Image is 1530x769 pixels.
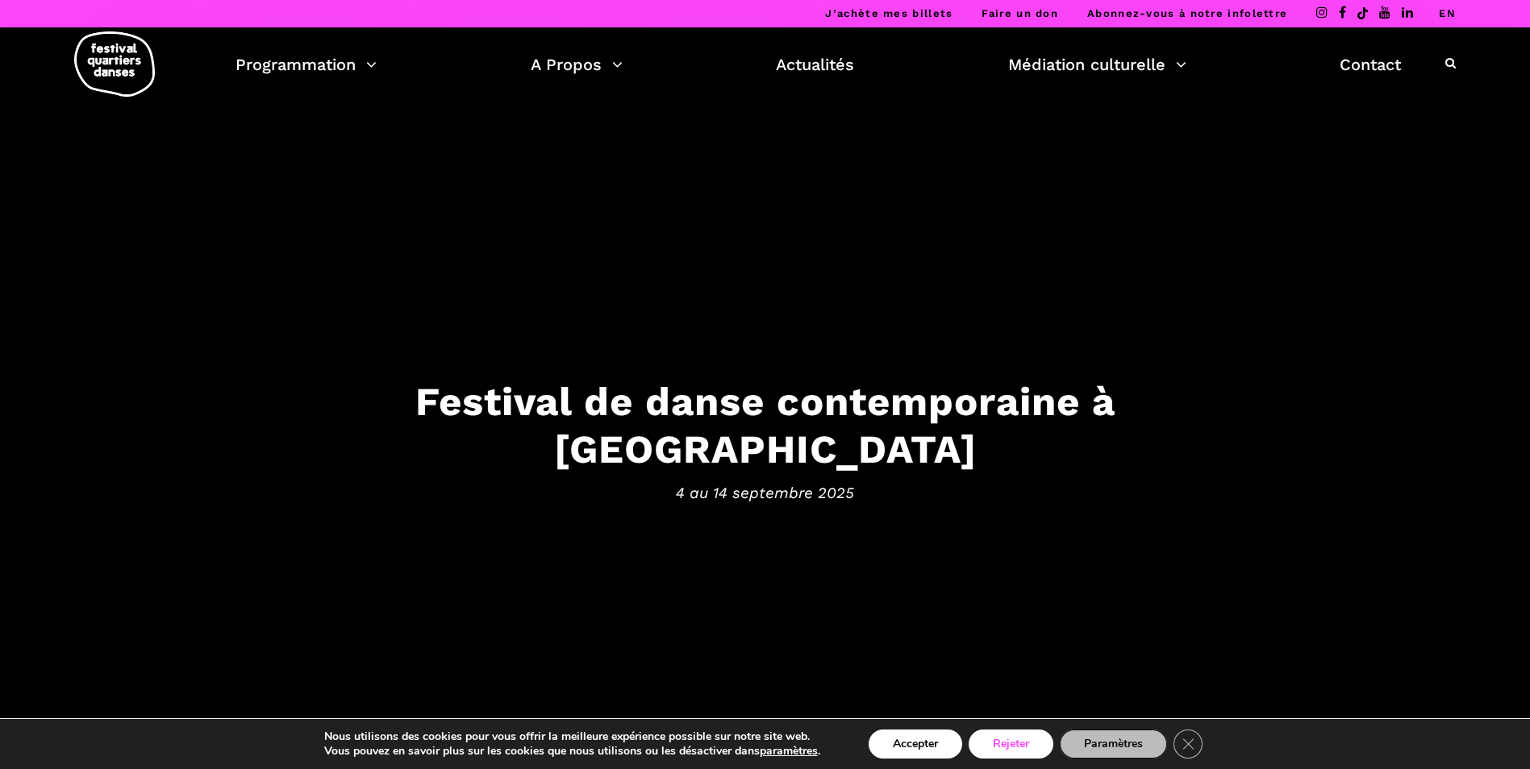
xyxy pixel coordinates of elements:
a: Faire un don [982,7,1058,19]
span: 4 au 14 septembre 2025 [265,480,1265,505]
button: paramètres [760,744,818,759]
button: Accepter [869,730,962,759]
p: Nous utilisons des cookies pour vous offrir la meilleure expérience possible sur notre site web. [324,730,820,744]
a: Abonnez-vous à notre infolettre [1087,7,1287,19]
a: J’achète mes billets [825,7,953,19]
a: EN [1439,7,1456,19]
a: Contact [1340,51,1401,78]
button: Close GDPR Cookie Banner [1174,730,1203,759]
p: Vous pouvez en savoir plus sur les cookies que nous utilisons ou les désactiver dans . [324,744,820,759]
a: Programmation [236,51,377,78]
h3: Festival de danse contemporaine à [GEOGRAPHIC_DATA] [265,378,1265,473]
a: Médiation culturelle [1008,51,1186,78]
a: Actualités [776,51,854,78]
button: Rejeter [969,730,1053,759]
img: logo-fqd-med [74,31,155,97]
a: A Propos [531,51,623,78]
button: Paramètres [1060,730,1167,759]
